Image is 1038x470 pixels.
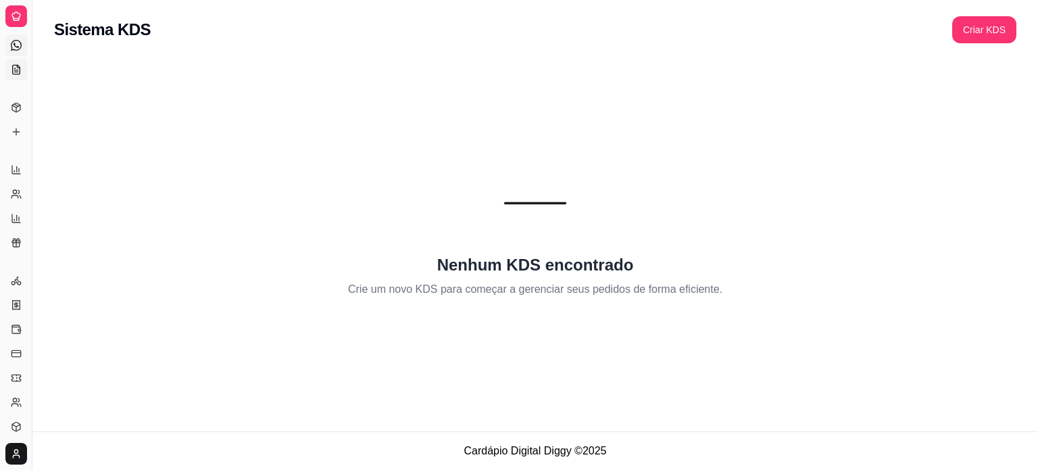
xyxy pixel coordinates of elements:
div: animation [438,60,633,254]
button: Criar KDS [952,16,1016,43]
h2: Sistema KDS [54,19,151,41]
footer: Cardápio Digital Diggy © 2025 [32,431,1038,470]
h2: Nenhum KDS encontrado [437,254,634,276]
p: Crie um novo KDS para começar a gerenciar seus pedidos de forma eficiente. [348,281,722,298]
